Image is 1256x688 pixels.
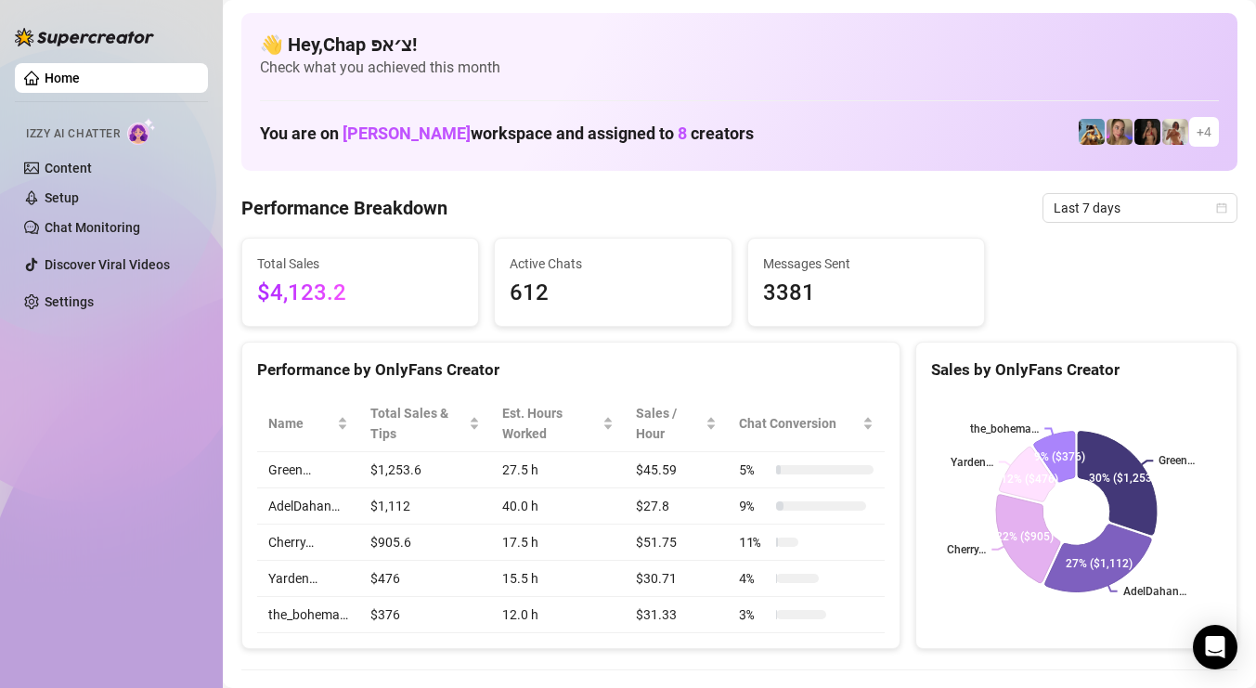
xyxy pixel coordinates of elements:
td: 15.5 h [491,561,625,597]
td: $905.6 [359,525,491,561]
td: $30.71 [625,561,728,597]
div: Sales by OnlyFans Creator [931,357,1222,383]
span: Last 7 days [1054,194,1226,222]
td: the_bohema… [257,597,359,633]
span: Sales / Hour [636,403,702,444]
h1: You are on workspace and assigned to creators [260,123,754,144]
th: Sales / Hour [625,396,728,452]
td: $1,112 [359,488,491,525]
span: Messages Sent [763,253,969,274]
span: + 4 [1197,122,1211,142]
img: the_bohema [1134,119,1160,145]
a: Discover Viral Videos [45,257,170,272]
h4: Performance Breakdown [241,195,447,221]
span: 9 % [739,496,769,516]
text: Cherry… [947,543,986,556]
td: $476 [359,561,491,597]
td: 12.0 h [491,597,625,633]
td: 27.5 h [491,452,625,488]
a: Home [45,71,80,85]
span: 4 % [739,568,769,589]
span: Total Sales [257,253,463,274]
h4: 👋 Hey, Chap צ׳אפ ! [260,32,1219,58]
span: $4,123.2 [257,276,463,311]
img: Babydanix [1079,119,1105,145]
td: Yarden… [257,561,359,597]
a: Setup [45,190,79,205]
span: Chat Conversion [739,413,859,434]
span: Izzy AI Chatter [26,125,120,143]
span: Check what you achieved this month [260,58,1219,78]
span: Total Sales & Tips [370,403,465,444]
td: $31.33 [625,597,728,633]
span: 3 % [739,604,769,625]
span: calendar [1216,202,1227,214]
a: Settings [45,294,94,309]
span: 612 [510,276,716,311]
span: Name [268,413,333,434]
text: Green… [1159,455,1195,468]
text: Yarden… [951,456,993,469]
text: AdelDahan… [1123,585,1186,598]
span: 3381 [763,276,969,311]
td: $1,253.6 [359,452,491,488]
td: AdelDahan… [257,488,359,525]
td: $51.75 [625,525,728,561]
td: $45.59 [625,452,728,488]
img: AI Chatter [127,118,156,145]
td: Green… [257,452,359,488]
img: Cherry [1107,119,1133,145]
span: [PERSON_NAME] [343,123,471,143]
img: Green [1162,119,1188,145]
span: 8 [678,123,687,143]
td: 17.5 h [491,525,625,561]
td: 40.0 h [491,488,625,525]
td: Cherry… [257,525,359,561]
th: Name [257,396,359,452]
div: Est. Hours Worked [502,403,599,444]
th: Chat Conversion [728,396,885,452]
a: Content [45,161,92,175]
td: $27.8 [625,488,728,525]
img: logo-BBDzfeDw.svg [15,28,154,46]
span: 5 % [739,460,769,480]
span: Active Chats [510,253,716,274]
div: Open Intercom Messenger [1193,625,1237,669]
span: 11 % [739,532,769,552]
text: the_bohema… [970,422,1039,435]
td: $376 [359,597,491,633]
div: Performance by OnlyFans Creator [257,357,885,383]
th: Total Sales & Tips [359,396,491,452]
a: Chat Monitoring [45,220,140,235]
